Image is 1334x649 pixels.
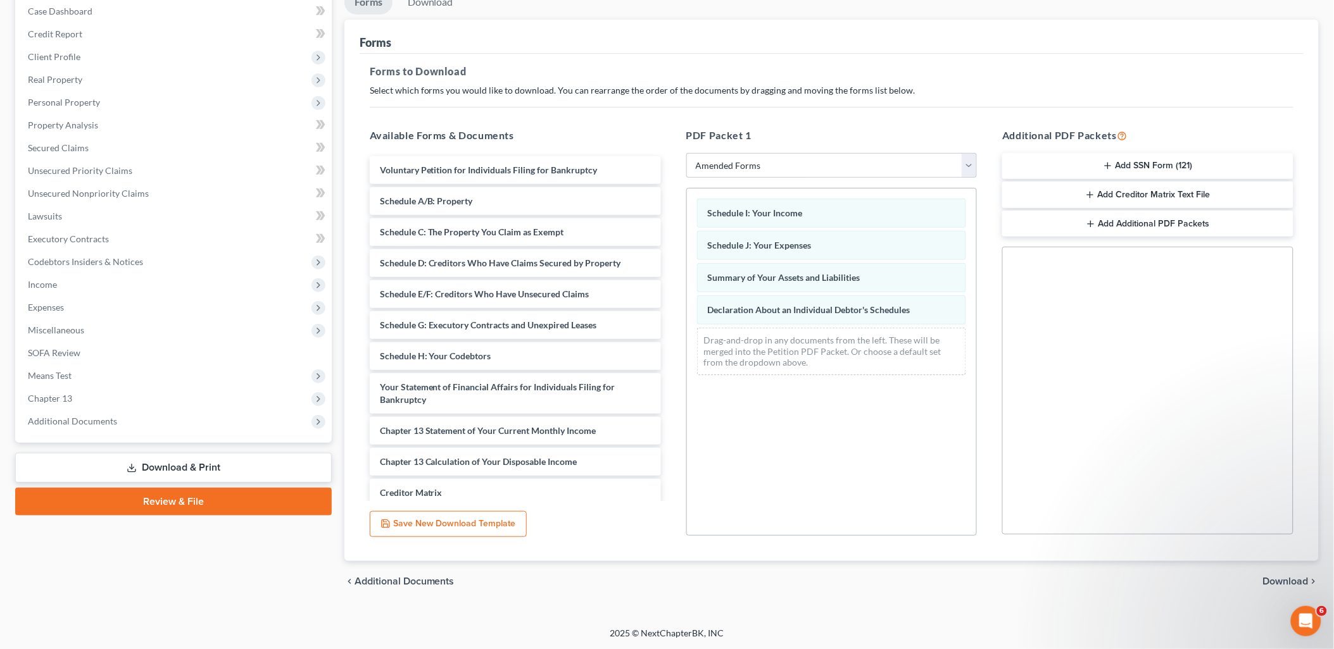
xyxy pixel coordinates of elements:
[697,328,967,375] div: Drag-and-drop in any documents from the left. These will be merged into the Petition PDF Packet. ...
[1002,182,1293,208] button: Add Creditor Matrix Text File
[28,6,92,16] span: Case Dashboard
[708,207,803,218] span: Schedule I: Your Income
[18,23,332,46] a: Credit Report
[1263,576,1309,586] span: Download
[380,195,473,206] span: Schedule A/B: Property
[370,128,661,143] h5: Available Forms & Documents
[28,302,64,312] span: Expenses
[28,416,117,426] span: Additional Documents
[28,74,82,85] span: Real Property
[344,576,355,586] i: chevron_left
[355,576,455,586] span: Additional Documents
[344,576,455,586] a: chevron_left Additional Documents
[380,350,491,361] span: Schedule H: Your Codebtors
[28,211,62,221] span: Lawsuits
[1002,211,1293,237] button: Add Additional PDF Packets
[1291,606,1321,636] iframe: Intercom live chat
[28,51,80,62] span: Client Profile
[1309,576,1319,586] i: chevron_right
[380,487,443,498] span: Creditor Matrix
[28,233,109,244] span: Executory Contracts
[28,370,72,381] span: Means Test
[380,164,598,175] span: Voluntary Petition for Individuals Filing for Bankruptcy
[1317,606,1327,616] span: 6
[708,304,910,315] span: Declaration About an Individual Debtor's Schedules
[18,205,332,228] a: Lawsuits
[18,228,332,250] a: Executory Contracts
[15,453,332,483] a: Download & Print
[28,120,98,130] span: Property Analysis
[380,319,597,330] span: Schedule G: Executory Contracts and Unexpired Leases
[28,165,132,176] span: Unsecured Priority Claims
[1002,128,1293,143] h5: Additional PDF Packets
[708,240,812,250] span: Schedule J: Your Expenses
[28,347,80,358] span: SOFA Review
[708,272,860,283] span: Summary of Your Assets and Liabilities
[360,35,391,50] div: Forms
[1263,576,1319,586] button: Download chevron_right
[370,84,1293,97] p: Select which forms you would like to download. You can rearrange the order of the documents by dr...
[380,257,621,268] span: Schedule D: Creditors Who Have Claims Secured by Property
[380,456,577,467] span: Chapter 13 Calculation of Your Disposable Income
[15,488,332,516] a: Review & File
[28,142,89,153] span: Secured Claims
[28,393,72,404] span: Chapter 13
[18,137,332,159] a: Secured Claims
[18,182,332,205] a: Unsecured Nonpriority Claims
[380,425,596,436] span: Chapter 13 Statement of Your Current Monthly Income
[28,97,100,108] span: Personal Property
[686,128,978,143] h5: PDF Packet 1
[380,226,564,237] span: Schedule C: The Property You Claim as Exempt
[28,28,82,39] span: Credit Report
[1002,153,1293,180] button: Add SSN Form (121)
[370,64,1293,79] h5: Forms to Download
[28,324,84,335] span: Miscellaneous
[380,288,589,299] span: Schedule E/F: Creditors Who Have Unsecured Claims
[18,114,332,137] a: Property Analysis
[28,188,149,199] span: Unsecured Nonpriority Claims
[380,381,615,405] span: Your Statement of Financial Affairs for Individuals Filing for Bankruptcy
[370,511,527,538] button: Save New Download Template
[28,279,57,290] span: Income
[18,159,332,182] a: Unsecured Priority Claims
[18,342,332,364] a: SOFA Review
[28,256,143,267] span: Codebtors Insiders & Notices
